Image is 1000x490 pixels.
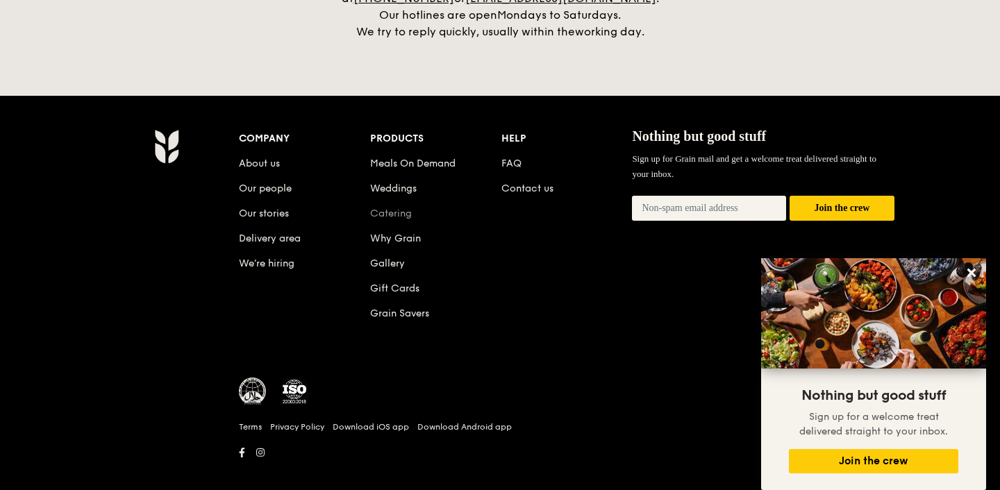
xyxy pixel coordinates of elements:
a: Weddings [370,183,417,194]
img: MUIS Halal Certified [239,378,267,405]
a: Download iOS app [333,421,409,432]
span: Nothing but good stuff [632,128,766,144]
span: Nothing but good stuff [801,387,946,404]
div: Help [501,129,633,149]
span: Sign up for a welcome treat delivered straight to your inbox. [799,411,948,437]
span: working day. [575,25,644,38]
a: Our people [239,183,292,194]
a: Meals On Demand [370,158,456,169]
a: We’re hiring [239,257,294,269]
h6: Revision [100,462,900,473]
span: Mondays to Saturdays. [497,8,621,22]
a: Download Android app [417,421,512,432]
a: Grain Savers [370,307,429,319]
a: Gift Cards [370,282,419,294]
img: AYc88T3wAAAABJRU5ErkJggg== [154,129,178,164]
a: Contact us [501,183,553,194]
a: FAQ [501,158,522,169]
a: Why Grain [370,233,421,244]
a: Terms [239,421,262,432]
button: Close [960,262,983,284]
a: Our stories [239,208,289,219]
div: Company [239,129,370,149]
div: Products [370,129,501,149]
img: ISO Certified [281,378,308,405]
button: Join the crew [790,196,894,221]
span: Sign up for Grain mail and get a welcome treat delivered straight to your inbox. [632,153,876,179]
a: Delivery area [239,233,301,244]
a: About us [239,158,280,169]
input: Non-spam email address [632,196,786,221]
a: Gallery [370,257,405,269]
a: Privacy Policy [270,421,324,432]
button: Join the crew [789,449,958,473]
img: DSC07876-Edit02-Large.jpeg [761,258,986,369]
a: Catering [370,208,412,219]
